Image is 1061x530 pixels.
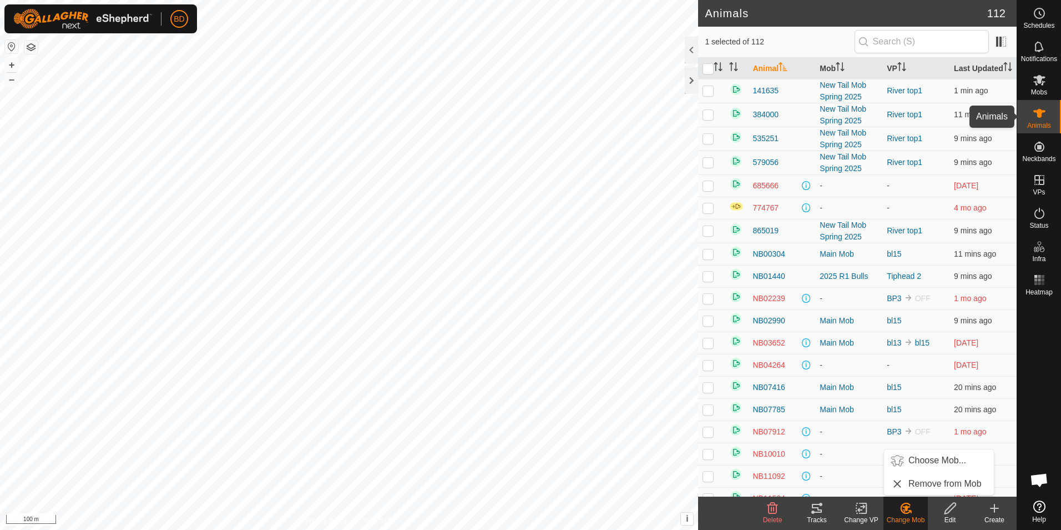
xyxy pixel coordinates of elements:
button: Reset Map [5,40,18,53]
p-sorticon: Activate to sort [836,64,845,73]
span: 26 Sept 2025, 12:57 pm [954,338,978,347]
span: 28 Sept 2025, 8:18 pm [954,226,992,235]
span: NB00304 [752,248,785,260]
span: NB02990 [752,315,785,327]
span: NB11584 [752,493,785,504]
span: 535251 [752,133,779,144]
p-sorticon: Activate to sort [779,64,787,73]
div: Change VP [839,515,883,525]
img: returning on [729,312,742,326]
span: 28 Sept 2025, 8:17 pm [954,272,992,281]
a: BP3 [887,427,901,436]
a: Contact Us [360,516,393,526]
span: NB07912 [752,426,785,438]
img: returning on [729,83,742,96]
span: 19 Aug 2025, 1:17 pm [954,294,986,303]
img: returning on [729,107,742,120]
span: Notifications [1021,56,1057,62]
span: Delete [763,516,782,524]
a: River top1 [887,134,922,143]
img: to [904,293,913,302]
a: River top1 [887,110,922,119]
a: BP3 [887,294,901,303]
span: 11 May 2025, 1:26 pm [954,203,986,212]
img: returning on [729,268,742,281]
li: Choose Mob... [884,449,994,472]
a: River top1 [887,158,922,167]
img: In Progress [729,202,744,211]
app-display-virtual-paddock-transition: - [887,361,890,369]
img: returning on [729,154,742,168]
span: Choose Mob... [908,454,966,467]
th: Animal [748,58,815,79]
span: 685666 [752,180,779,192]
span: 579056 [752,157,779,168]
div: Main Mob [820,315,878,327]
a: Privacy Policy [305,516,347,526]
span: NB07416 [752,382,785,393]
span: Mobs [1031,89,1047,96]
a: bl15 [887,405,901,414]
img: returning on [729,177,742,191]
span: NB01440 [752,271,785,282]
th: Last Updated [949,58,1017,79]
a: bl15 [887,249,901,258]
img: returning on [729,246,742,259]
span: 112 [987,5,1006,22]
a: bl15 [915,338,929,347]
button: i [681,513,693,525]
span: VPs [1033,189,1045,196]
img: returning on [729,379,742,392]
img: returning on [729,401,742,414]
img: Gallagher Logo [13,9,152,29]
span: 28 Sept 2025, 8:16 pm [954,249,996,258]
p-sorticon: Activate to sort [729,64,738,73]
div: - [820,359,878,371]
img: returning on [729,357,742,370]
div: - [820,180,878,192]
div: Edit [928,515,972,525]
app-display-virtual-paddock-transition: - [887,203,890,212]
span: 15 Sept 2025, 12:47 pm [954,181,978,190]
div: - [820,448,878,460]
div: Create [972,515,1017,525]
img: returning on [729,334,742,348]
span: Heatmap [1025,289,1053,296]
div: New Tail Mob Spring 2025 [820,127,878,151]
p-sorticon: Activate to sort [1003,64,1012,73]
span: 28 Sept 2025, 8:18 pm [954,158,992,167]
div: - [820,202,878,214]
div: Tracks [795,515,839,525]
span: 28 Sept 2025, 8:17 pm [954,134,992,143]
span: 28 Sept 2025, 8:07 pm [954,383,996,392]
span: 384000 [752,109,779,121]
span: Remove from Mob [908,477,982,491]
h2: Animals [705,7,987,20]
img: to [904,427,913,436]
input: Search (S) [855,30,989,53]
div: New Tail Mob Spring 2025 [820,79,878,103]
p-sorticon: Activate to sort [897,64,906,73]
div: Main Mob [820,248,878,260]
th: VP [882,58,949,79]
img: returning on [729,290,742,303]
span: NB03652 [752,337,785,349]
div: Main Mob [820,404,878,416]
span: 28 Sept 2025, 8:06 pm [954,405,996,414]
span: Help [1032,516,1046,523]
span: Animals [1027,122,1051,129]
div: - [820,471,878,482]
button: – [5,73,18,86]
p-sorticon: Activate to sort [714,64,723,73]
div: - [820,493,878,504]
span: i [686,514,688,523]
img: returning on [729,223,742,236]
span: Schedules [1023,22,1054,29]
img: returning on [729,468,742,481]
div: - [820,426,878,438]
div: Main Mob [820,337,878,349]
a: River top1 [887,86,922,95]
span: Status [1029,222,1048,229]
img: returning on [729,446,742,459]
a: bl15 [887,316,901,325]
